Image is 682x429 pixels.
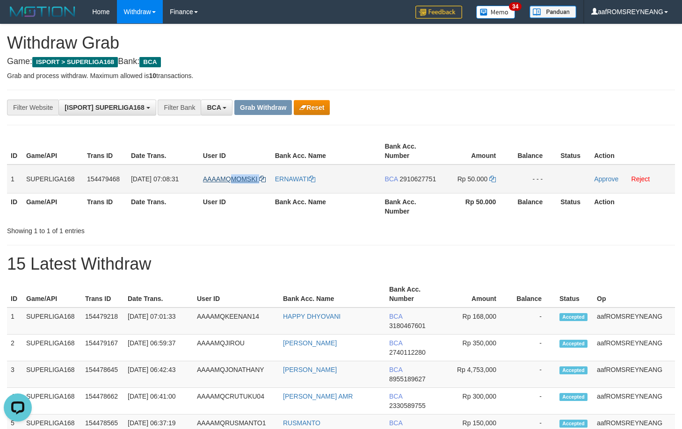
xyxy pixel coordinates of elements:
[440,138,510,164] th: Amount
[556,281,593,307] th: Status
[193,281,279,307] th: User ID
[283,366,337,373] a: [PERSON_NAME]
[443,335,510,361] td: Rp 350,000
[389,419,402,427] span: BCA
[510,138,557,164] th: Balance
[389,313,402,320] span: BCA
[389,375,426,383] span: Copy 8955189627 to clipboard
[559,366,588,374] span: Accepted
[81,388,124,415] td: 154478662
[7,57,675,66] h4: Game: Bank:
[381,193,440,220] th: Bank Acc. Number
[22,388,81,415] td: SUPERLIGA168
[389,339,402,347] span: BCA
[124,281,193,307] th: Date Trans.
[7,100,58,115] div: Filter Website
[510,335,556,361] td: -
[510,361,556,388] td: -
[399,175,436,183] span: Copy 2910627751 to clipboard
[294,100,330,115] button: Reset
[127,138,199,164] th: Date Trans.
[87,175,120,183] span: 154479468
[283,339,337,347] a: [PERSON_NAME]
[193,335,279,361] td: AAAAMQJIROU
[557,193,590,220] th: Status
[22,335,81,361] td: SUPERLIGA168
[234,100,292,115] button: Grab Withdraw
[7,388,22,415] td: 4
[476,6,515,19] img: Button%20Memo.svg
[389,349,426,356] span: Copy 2740112280 to clipboard
[443,307,510,335] td: Rp 168,000
[283,313,341,320] a: HAPPY DHYOVANI
[7,164,22,193] td: 1
[415,6,462,19] img: Feedback.jpg
[593,361,675,388] td: aafROMSREYNEANG
[22,307,81,335] td: SUPERLIGA168
[58,100,156,115] button: [ISPORT] SUPERLIGA168
[203,175,266,183] a: AAAAMQMOMSKI
[389,402,426,409] span: Copy 2330589755 to clipboard
[7,222,277,236] div: Showing 1 to 1 of 1 entries
[7,307,22,335] td: 1
[7,255,675,273] h1: 15 Latest Withdraw
[275,175,315,183] a: ERNAWATI
[81,361,124,388] td: 154478645
[7,335,22,361] td: 2
[443,281,510,307] th: Amount
[81,281,124,307] th: Trans ID
[559,313,588,321] span: Accepted
[7,5,78,19] img: MOTION_logo.png
[4,4,32,32] button: Open LiveChat chat widget
[385,281,443,307] th: Bank Acc. Number
[283,393,353,400] a: [PERSON_NAME] AMR
[594,175,618,183] a: Approve
[489,175,496,183] a: Copy 50000 to clipboard
[590,193,675,220] th: Action
[65,104,144,111] span: [ISPORT] SUPERLIGA168
[124,335,193,361] td: [DATE] 06:59:37
[207,104,221,111] span: BCA
[389,322,426,329] span: Copy 3180467601 to clipboard
[22,193,83,220] th: Game/API
[124,361,193,388] td: [DATE] 06:42:43
[443,388,510,415] td: Rp 300,000
[443,361,510,388] td: Rp 4,753,000
[510,281,556,307] th: Balance
[283,419,320,427] a: RUSMANTO
[457,175,488,183] span: Rp 50.000
[279,281,385,307] th: Bank Acc. Name
[83,138,127,164] th: Trans ID
[7,138,22,164] th: ID
[201,100,232,115] button: BCA
[83,193,127,220] th: Trans ID
[389,393,402,400] span: BCA
[124,388,193,415] td: [DATE] 06:41:00
[631,175,650,183] a: Reject
[149,72,156,79] strong: 10
[593,281,675,307] th: Op
[193,307,279,335] td: AAAAMQKEENAN14
[81,307,124,335] td: 154479218
[271,138,381,164] th: Bank Acc. Name
[22,138,83,164] th: Game/API
[199,138,271,164] th: User ID
[389,366,402,373] span: BCA
[593,307,675,335] td: aafROMSREYNEANG
[510,388,556,415] td: -
[139,57,160,67] span: BCA
[559,420,588,428] span: Accepted
[7,71,675,80] p: Grab and process withdraw. Maximum allowed is transactions.
[530,6,576,18] img: panduan.png
[32,57,118,67] span: ISPORT > SUPERLIGA168
[199,193,271,220] th: User ID
[7,281,22,307] th: ID
[593,335,675,361] td: aafROMSREYNEANG
[385,175,398,183] span: BCA
[127,193,199,220] th: Date Trans.
[22,164,83,193] td: SUPERLIGA168
[193,361,279,388] td: AAAAMQJONATHANY
[131,175,179,183] span: [DATE] 07:08:31
[510,307,556,335] td: -
[510,164,557,193] td: - - -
